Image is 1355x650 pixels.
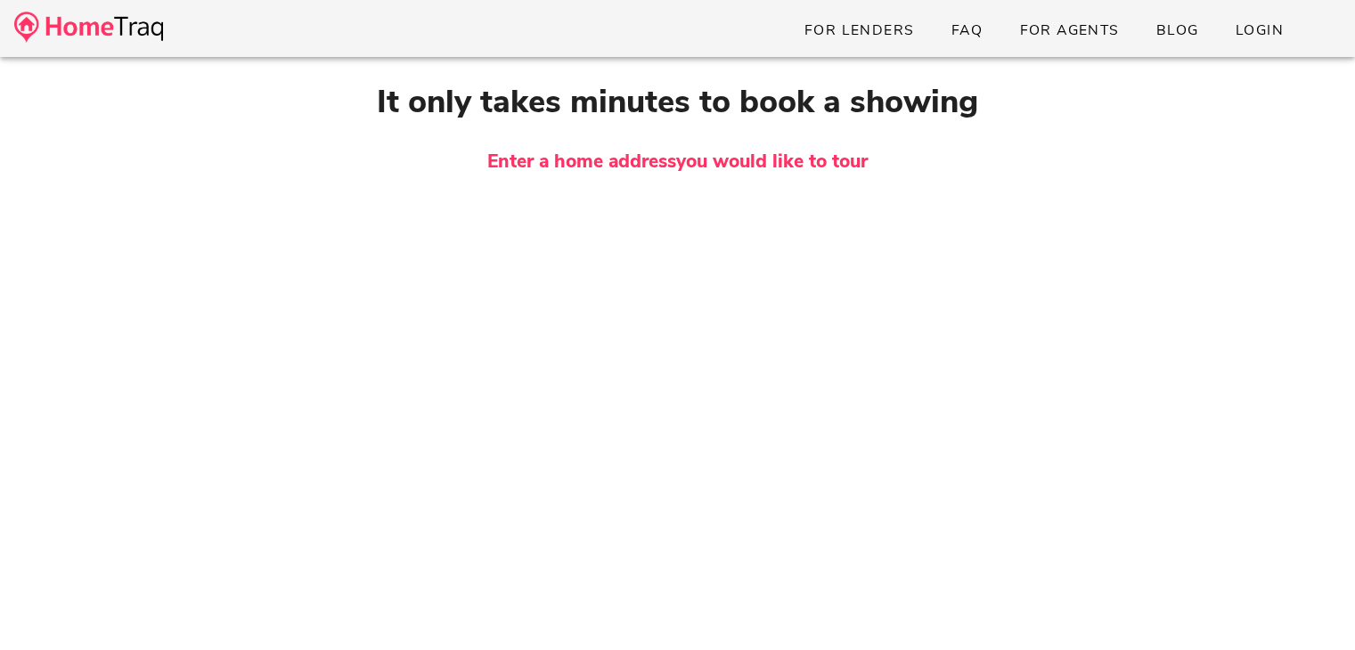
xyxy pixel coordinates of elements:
[936,14,998,46] a: FAQ
[1004,14,1133,46] a: For Agents
[804,20,915,40] span: For Lenders
[1235,20,1284,40] span: Login
[951,20,984,40] span: FAQ
[14,12,163,43] img: desktop-logo.34a1112.png
[1155,20,1199,40] span: Blog
[1266,565,1355,650] iframe: Chat Widget
[160,148,1195,176] h3: Enter a home address
[1220,14,1298,46] a: Login
[1018,20,1119,40] span: For Agents
[676,149,868,174] span: you would like to tour
[789,14,929,46] a: For Lenders
[1141,14,1213,46] a: Blog
[377,80,978,124] span: It only takes minutes to book a showing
